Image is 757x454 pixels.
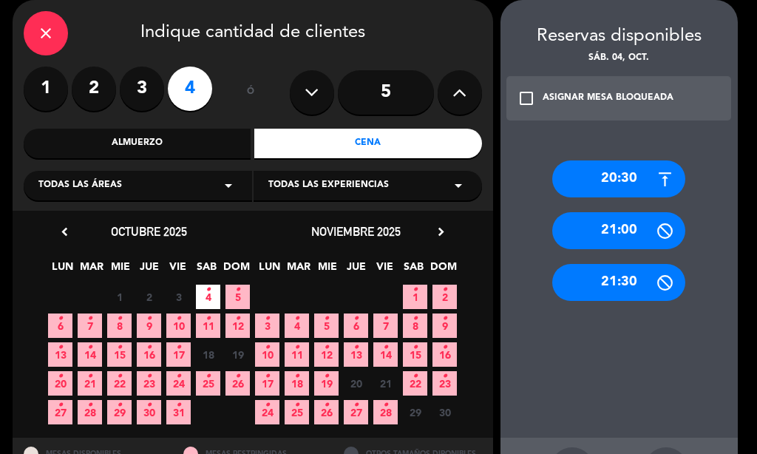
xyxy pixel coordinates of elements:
[403,285,427,309] span: 1
[120,67,164,111] label: 3
[294,393,299,417] i: •
[58,307,63,331] i: •
[255,400,279,424] span: 24
[225,342,250,367] span: 19
[285,400,309,424] span: 25
[78,371,102,396] span: 21
[403,314,427,338] span: 8
[500,22,738,51] div: Reservas disponibles
[206,307,211,331] i: •
[314,342,339,367] span: 12
[294,365,299,388] i: •
[223,258,248,282] span: DOM
[257,258,282,282] span: LUN
[265,365,270,388] i: •
[137,285,161,309] span: 2
[166,400,191,424] span: 31
[137,342,161,367] span: 16
[166,258,190,282] span: VIE
[176,393,181,417] i: •
[176,365,181,388] i: •
[500,51,738,66] div: sáb. 04, oct.
[235,307,240,331] i: •
[433,224,449,240] i: chevron_right
[373,342,398,367] span: 14
[235,278,240,302] i: •
[432,285,457,309] span: 2
[294,307,299,331] i: •
[314,371,339,396] span: 19
[166,314,191,338] span: 10
[552,264,685,301] div: 21:30
[79,258,103,282] span: MAR
[403,400,427,424] span: 29
[107,342,132,367] span: 15
[442,307,447,331] i: •
[265,307,270,331] i: •
[166,342,191,367] span: 17
[50,258,75,282] span: LUN
[137,400,161,424] span: 30
[176,307,181,331] i: •
[146,365,152,388] i: •
[117,365,122,388] i: •
[255,371,279,396] span: 17
[196,314,220,338] span: 11
[413,307,418,331] i: •
[442,365,447,388] i: •
[265,336,270,359] i: •
[324,307,329,331] i: •
[344,342,368,367] span: 13
[265,393,270,417] i: •
[432,371,457,396] span: 23
[146,393,152,417] i: •
[194,258,219,282] span: SAB
[285,342,309,367] span: 11
[383,393,388,417] i: •
[107,314,132,338] span: 8
[353,307,359,331] i: •
[255,342,279,367] span: 10
[108,258,132,282] span: MIE
[543,91,673,106] div: ASIGNAR MESA BLOQUEADA
[220,177,237,194] i: arrow_drop_down
[403,371,427,396] span: 22
[58,365,63,388] i: •
[196,342,220,367] span: 18
[353,336,359,359] i: •
[117,393,122,417] i: •
[315,258,339,282] span: MIE
[168,67,212,111] label: 4
[137,314,161,338] span: 9
[413,278,418,302] i: •
[285,314,309,338] span: 4
[58,393,63,417] i: •
[344,258,368,282] span: JUE
[383,307,388,331] i: •
[196,285,220,309] span: 4
[552,212,685,249] div: 21:00
[324,336,329,359] i: •
[294,336,299,359] i: •
[87,336,92,359] i: •
[373,400,398,424] span: 28
[176,336,181,359] i: •
[225,314,250,338] span: 12
[72,67,116,111] label: 2
[552,160,685,197] div: 20:30
[383,336,388,359] i: •
[117,336,122,359] i: •
[449,177,467,194] i: arrow_drop_down
[87,393,92,417] i: •
[87,307,92,331] i: •
[166,285,191,309] span: 3
[227,67,275,118] div: ó
[225,285,250,309] span: 5
[255,314,279,338] span: 3
[254,129,482,158] div: Cena
[107,285,132,309] span: 1
[166,371,191,396] span: 24
[78,400,102,424] span: 28
[87,365,92,388] i: •
[37,24,55,42] i: close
